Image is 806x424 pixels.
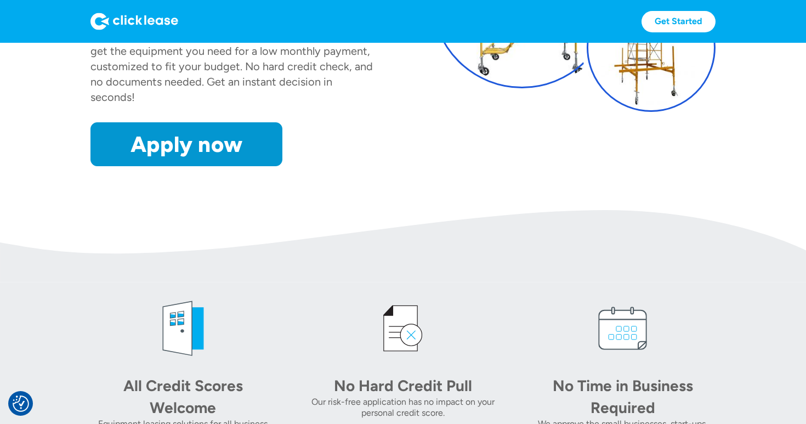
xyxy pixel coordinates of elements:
img: calendar icon [590,296,656,361]
div: Our risk-free application has no impact on your personal credit score. [310,397,495,419]
div: No Hard Credit Pull [326,375,480,397]
a: Apply now [90,122,282,166]
div: All Credit Scores Welcome [106,375,260,419]
div: No Time in Business Required [546,375,700,419]
a: Get Started [642,11,716,32]
div: has partnered with Clicklease to help you get the equipment you need for a low monthly payment, c... [90,29,373,104]
img: Logo [90,13,178,30]
img: credit icon [370,296,436,361]
img: Revisit consent button [13,395,29,412]
img: welcome icon [150,296,216,361]
button: Consent Preferences [13,395,29,412]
